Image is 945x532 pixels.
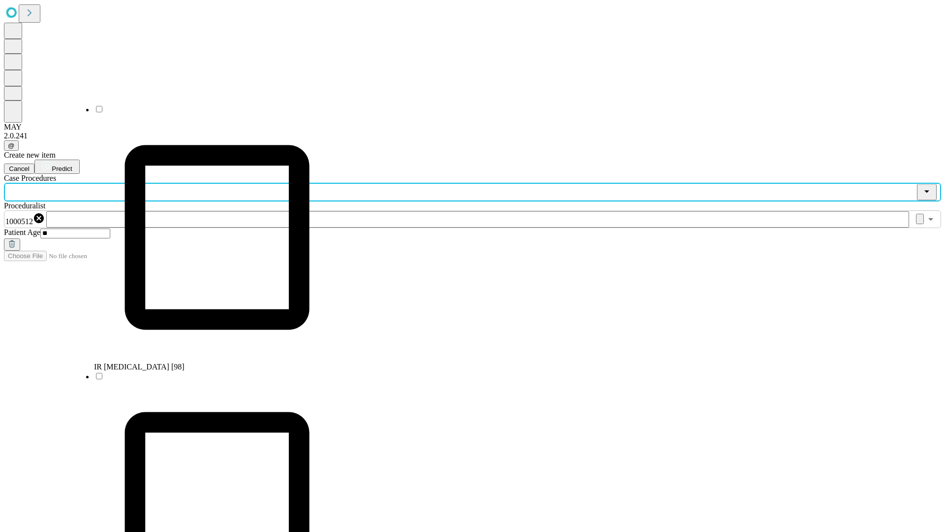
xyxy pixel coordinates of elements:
[917,184,937,200] button: Close
[4,164,34,174] button: Cancel
[34,160,80,174] button: Predict
[4,140,19,151] button: @
[8,142,15,149] span: @
[4,174,56,182] span: Scheduled Procedure
[916,214,924,224] button: Clear
[4,151,56,159] span: Create new item
[924,212,938,226] button: Open
[4,132,941,140] div: 2.0.241
[5,217,33,226] span: 1000512
[5,212,45,226] div: 1000512
[52,165,72,172] span: Predict
[94,363,185,371] span: IR [MEDICAL_DATA] [98]
[4,228,40,236] span: Patient Age
[4,123,941,132] div: MAY
[9,165,30,172] span: Cancel
[4,201,45,210] span: Proceduralist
